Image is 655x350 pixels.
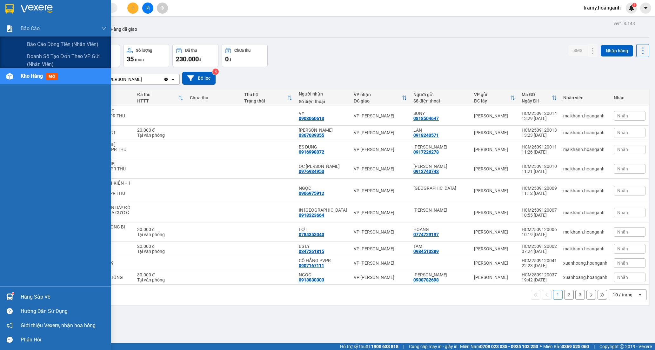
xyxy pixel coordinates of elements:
[299,164,347,169] div: QC HOÀNG PHÁT
[6,294,13,300] img: warehouse-icon
[299,277,324,282] div: 0913830303
[413,232,439,237] div: 0774729197
[131,6,135,10] span: plus
[629,5,634,11] img: icon-new-feature
[474,130,515,135] div: [PERSON_NAME]
[522,249,557,254] div: 07:24 [DATE]
[354,275,407,280] div: VP [PERSON_NAME]
[212,69,219,75] sup: 3
[474,275,515,280] div: [PERSON_NAME]
[474,261,515,266] div: [PERSON_NAME]
[474,188,515,193] div: [PERSON_NAME]
[540,345,542,348] span: ⚪️
[617,275,628,280] span: Nhãn
[522,244,557,249] div: HCM2509120002
[134,89,187,106] th: Toggle SortBy
[182,72,216,85] button: Bộ lọc
[474,166,515,171] div: [PERSON_NAME]
[299,186,347,191] div: NGỌC
[562,344,589,349] strong: 0369 525 060
[299,244,347,249] div: BS LY
[6,25,13,32] img: solution-icon
[413,149,439,155] div: 0917226278
[522,208,557,213] div: HCM2509120007
[142,3,153,14] button: file-add
[354,98,402,103] div: ĐC giao
[563,188,607,193] div: maikhanh.hoanganh
[241,89,295,106] th: Toggle SortBy
[137,227,184,232] div: 30.000 đ
[354,188,407,193] div: VP [PERSON_NAME]
[578,4,626,12] span: tramy.hoanganh
[474,246,515,251] div: [PERSON_NAME]
[413,98,468,103] div: Số điện thoại
[225,55,229,63] span: 0
[21,335,106,345] div: Phản hồi
[638,292,643,297] svg: open
[594,343,595,350] span: |
[299,116,324,121] div: 0903060613
[460,343,538,350] span: Miền Nam
[617,229,628,234] span: Nhãn
[27,40,98,48] span: Báo cáo dòng tiền (nhân viên)
[127,3,138,14] button: plus
[190,95,238,100] div: Chưa thu
[413,208,468,213] div: KIM THÀNH
[299,149,324,155] div: 0916998072
[354,210,407,215] div: VP [PERSON_NAME]
[403,343,404,350] span: |
[480,344,538,349] strong: 0708 023 035 - 0935 103 250
[643,5,649,11] span: caret-down
[21,292,106,302] div: Hàng sắp về
[354,147,407,152] div: VP [PERSON_NAME]
[522,186,557,191] div: HCM2509120009
[299,272,347,277] div: NGỌC
[354,166,407,171] div: VP [PERSON_NAME]
[522,232,557,237] div: 10:19 [DATE]
[299,213,324,218] div: 0918323664
[351,89,410,106] th: Toggle SortBy
[105,22,142,37] button: Hàng đã giao
[522,258,557,263] div: HCM2509120041
[137,128,184,133] div: 20.000 đ
[413,186,468,191] div: MILANO
[474,229,515,234] div: [PERSON_NAME]
[299,169,324,174] div: 0976934950
[299,111,347,116] div: VY
[354,261,407,266] div: VP [PERSON_NAME]
[633,3,635,7] span: 1
[354,92,402,97] div: VP nhận
[614,20,635,27] div: ver 1.8.143
[299,128,347,133] div: KIM YẾN
[522,263,557,268] div: 22:23 [DATE]
[7,308,13,314] span: question-circle
[617,166,628,171] span: Nhãn
[172,44,218,67] button: Đã thu230.000đ
[522,116,557,121] div: 13:29 [DATE]
[340,343,398,350] span: Hỗ trợ kỹ thuật:
[522,169,557,174] div: 11:21 [DATE]
[299,263,324,268] div: 0907167111
[474,210,515,215] div: [PERSON_NAME]
[185,48,197,53] div: Đã thu
[299,227,347,232] div: LỢI
[27,52,106,68] span: Doanh số tạo đơn theo VP gửi (nhân viên)
[137,232,184,237] div: Tại văn phòng
[101,76,142,83] div: VP [PERSON_NAME]
[613,292,632,298] div: 10 / trang
[413,244,468,249] div: TÂM
[299,249,324,254] div: 0347261815
[413,227,468,232] div: HOÀNG
[617,113,628,118] span: Nhãn
[564,290,574,300] button: 2
[563,147,607,152] div: maikhanh.hoanganh
[413,164,468,169] div: MINH TIẾN
[617,210,628,215] span: Nhãn
[413,128,468,133] div: LAN
[617,188,628,193] span: Nhãn
[563,275,607,280] div: xuanhoang.hoanganh
[563,130,607,135] div: maikhanh.hoanganh
[563,113,607,118] div: maikhanh.hoanganh
[299,144,347,149] div: BS DUNG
